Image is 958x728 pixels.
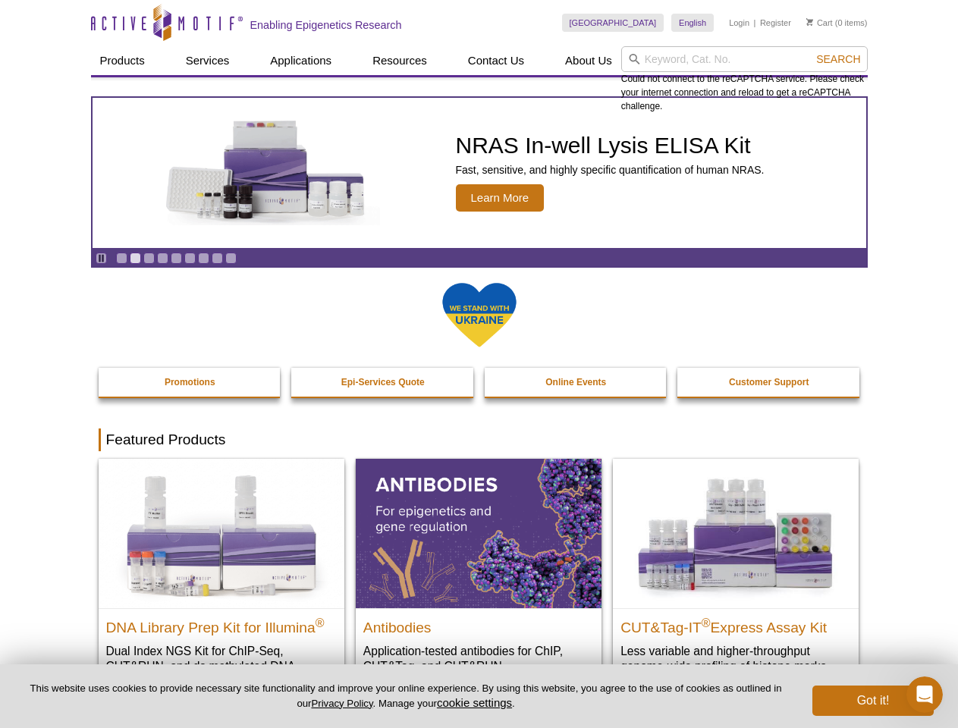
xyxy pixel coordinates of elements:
[152,121,380,225] img: NRAS In-well Lysis ELISA Kit
[24,682,787,711] p: This website uses cookies to provide necessary site functionality and improve your online experie...
[806,18,813,26] img: Your Cart
[93,98,866,248] a: NRAS In-well Lysis ELISA Kit NRAS In-well Lysis ELISA Kit Fast, sensitive, and highly specific qu...
[545,377,606,388] strong: Online Events
[184,253,196,264] a: Go to slide 6
[485,368,668,397] a: Online Events
[562,14,664,32] a: [GEOGRAPHIC_DATA]
[437,696,512,709] button: cookie settings
[316,616,325,629] sup: ®
[291,368,475,397] a: Epi-Services Quote
[702,616,711,629] sup: ®
[363,613,594,635] h2: Antibodies
[157,253,168,264] a: Go to slide 4
[556,46,621,75] a: About Us
[106,613,337,635] h2: DNA Library Prep Kit for Illumina
[106,643,337,689] p: Dual Index NGS Kit for ChIP-Seq, CUT&RUN, and ds methylated DNA assays.
[729,17,749,28] a: Login
[356,459,601,607] img: All Antibodies
[621,46,868,72] input: Keyword, Cat. No.
[311,698,372,709] a: Privacy Policy
[621,46,868,113] div: Could not connect to the reCAPTCHA service. Please check your internet connection and reload to g...
[261,46,341,75] a: Applications
[177,46,239,75] a: Services
[760,17,791,28] a: Register
[677,368,861,397] a: Customer Support
[620,643,851,674] p: Less variable and higher-throughput genome-wide profiling of histone marks​.
[99,368,282,397] a: Promotions
[356,459,601,689] a: All Antibodies Antibodies Application-tested antibodies for ChIP, CUT&Tag, and CUT&RUN.
[363,46,436,75] a: Resources
[99,428,860,451] h2: Featured Products
[806,14,868,32] li: (0 items)
[99,459,344,607] img: DNA Library Prep Kit for Illumina
[729,377,809,388] strong: Customer Support
[812,52,865,66] button: Search
[456,163,765,177] p: Fast, sensitive, and highly specific quantification of human NRAS.
[96,253,107,264] a: Toggle autoplay
[341,377,425,388] strong: Epi-Services Quote
[812,686,934,716] button: Got it!
[459,46,533,75] a: Contact Us
[116,253,127,264] a: Go to slide 1
[363,643,594,674] p: Application-tested antibodies for ChIP, CUT&Tag, and CUT&RUN.
[816,53,860,65] span: Search
[198,253,209,264] a: Go to slide 7
[441,281,517,349] img: We Stand With Ukraine
[99,459,344,704] a: DNA Library Prep Kit for Illumina DNA Library Prep Kit for Illumina® Dual Index NGS Kit for ChIP-...
[250,18,402,32] h2: Enabling Epigenetics Research
[456,134,765,157] h2: NRAS In-well Lysis ELISA Kit
[130,253,141,264] a: Go to slide 2
[613,459,859,607] img: CUT&Tag-IT® Express Assay Kit
[806,17,833,28] a: Cart
[212,253,223,264] a: Go to slide 8
[906,676,943,713] iframe: Intercom live chat
[620,613,851,635] h2: CUT&Tag-IT Express Assay Kit
[754,14,756,32] li: |
[171,253,182,264] a: Go to slide 5
[671,14,714,32] a: English
[456,184,545,212] span: Learn More
[613,459,859,689] a: CUT&Tag-IT® Express Assay Kit CUT&Tag-IT®Express Assay Kit Less variable and higher-throughput ge...
[225,253,237,264] a: Go to slide 9
[93,98,866,248] article: NRAS In-well Lysis ELISA Kit
[91,46,154,75] a: Products
[143,253,155,264] a: Go to slide 3
[165,377,215,388] strong: Promotions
